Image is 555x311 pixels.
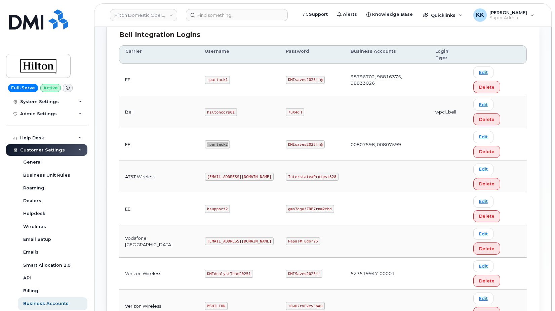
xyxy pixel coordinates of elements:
span: Support [309,11,328,18]
td: AT&T Wireless [119,161,199,193]
th: Business Accounts [345,45,429,64]
span: Delete [479,116,494,123]
th: Username [199,45,280,64]
span: Delete [479,148,494,155]
a: Knowledge Base [362,8,418,21]
code: +6wU?zVFVxv~bAu [286,302,325,310]
td: EE [119,128,199,161]
td: EE [119,193,199,225]
a: Alerts [332,8,362,21]
code: gma7ega!ZRE7rnm2ebd [286,205,334,213]
code: rpartack2 [205,140,230,148]
button: Delete [473,178,500,190]
span: Delete [479,181,494,187]
button: Delete [473,275,500,287]
span: Delete [479,213,494,219]
td: Verizon Wireless [119,258,199,290]
a: Edit [473,293,493,304]
a: Edit [473,164,493,175]
span: Delete [479,278,494,284]
td: 523519947-00001 [345,258,429,290]
div: Kristin Kammer-Grossman [469,8,539,22]
a: Edit [473,99,493,110]
td: EE [119,64,199,96]
button: Delete [473,242,500,255]
th: Login Type [429,45,467,64]
td: Vodafone [GEOGRAPHIC_DATA] [119,225,199,258]
iframe: Messenger Launcher [526,282,550,306]
a: Edit [473,66,493,78]
a: Edit [473,131,493,143]
span: Quicklinks [431,12,455,18]
span: Delete [479,246,494,252]
th: Carrier [119,45,199,64]
input: Find something... [186,9,288,21]
button: Delete [473,113,500,125]
code: hsupport2 [205,205,230,213]
code: DMIsaves2025!!@ [286,140,325,148]
code: [EMAIL_ADDRESS][DOMAIN_NAME] [205,173,274,181]
code: hiltoncorp01 [205,108,237,116]
button: Delete [473,81,500,93]
code: MSHILTON [205,302,228,310]
code: DMISaves2025!! [286,270,322,278]
a: Edit [473,196,493,208]
button: Delete [473,146,500,158]
a: Edit [473,228,493,240]
div: Bell Integration Logins [119,30,527,40]
code: rpartack1 [205,76,230,84]
code: [EMAIL_ADDRESS][DOMAIN_NAME] [205,237,274,246]
td: Bell [119,96,199,128]
code: DMIsaves2025!!@ [286,76,325,84]
span: Super Admin [489,15,527,20]
button: Delete [473,210,500,222]
span: Delete [479,84,494,90]
span: Alerts [343,11,357,18]
code: Papal#Tudor25 [286,237,320,246]
code: Interstate#Protest328 [286,173,339,181]
a: Hilton Domestic Operating Company Inc [110,9,177,21]
td: wpci_bell [429,96,467,128]
td: 98796702, 98816375, 98833026 [345,64,429,96]
span: Knowledge Base [372,11,413,18]
span: [PERSON_NAME] [489,10,527,15]
th: Password [280,45,345,64]
a: Edit [473,260,493,272]
td: 00807598, 00807599 [345,128,429,161]
span: KK [476,11,484,19]
code: DMIAnalystTeam20251 [205,270,253,278]
code: 7uX4dH [286,108,304,116]
a: Support [299,8,332,21]
div: Quicklinks [418,8,467,22]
